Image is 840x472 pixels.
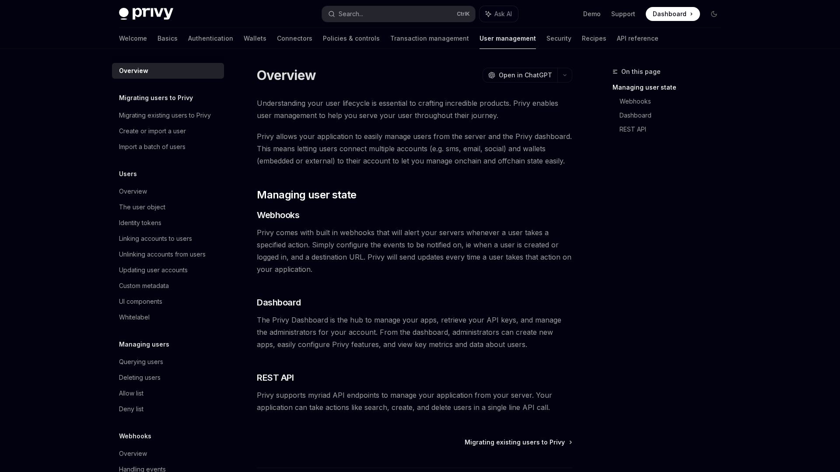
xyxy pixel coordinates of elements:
[119,312,150,323] div: Whitelabel
[621,66,661,77] span: On this page
[612,80,728,94] a: Managing user state
[323,28,380,49] a: Policies & controls
[457,10,470,17] span: Ctrl K
[257,314,572,351] span: The Privy Dashboard is the hub to manage your apps, retrieve your API keys, and manage the admini...
[322,6,475,22] button: Search...CtrlK
[339,9,363,19] div: Search...
[112,278,224,294] a: Custom metadata
[465,438,571,447] a: Migrating existing users to Privy
[112,63,224,79] a: Overview
[112,309,224,325] a: Whitelabel
[112,199,224,215] a: The user object
[546,28,571,49] a: Security
[112,262,224,278] a: Updating user accounts
[257,97,572,121] span: Understanding your user lifecycle is essential to crafting incredible products. Privy enables use...
[112,184,224,199] a: Overview
[112,231,224,246] a: Linking accounts to users
[119,186,147,197] div: Overview
[112,446,224,462] a: Overview
[119,281,169,291] div: Custom metadata
[257,296,301,309] span: Dashboard
[277,28,312,49] a: Connectors
[119,66,148,76] div: Overview
[646,7,700,21] a: Dashboard
[499,71,552,80] span: Open in ChatGPT
[119,233,192,244] div: Linking accounts to users
[465,438,565,447] span: Migrating existing users to Privy
[257,371,294,384] span: REST API
[119,126,186,136] div: Create or import a user
[119,110,211,121] div: Migrating existing users to Privy
[119,339,169,350] h5: Managing users
[619,94,728,108] a: Webhooks
[119,169,137,179] h5: Users
[112,354,224,370] a: Querying users
[119,404,143,414] div: Deny list
[119,142,185,152] div: Import a batch of users
[257,67,316,83] h1: Overview
[653,10,686,18] span: Dashboard
[582,28,606,49] a: Recipes
[188,28,233,49] a: Authentication
[119,448,147,459] div: Overview
[707,7,721,21] button: Toggle dark mode
[119,202,165,212] div: The user object
[583,10,601,18] a: Demo
[257,226,572,275] span: Privy comes with built in webhooks that will alert your servers whenever a user takes a specified...
[112,385,224,401] a: Allow list
[119,357,163,367] div: Querying users
[119,93,193,103] h5: Migrating users to Privy
[257,389,572,413] span: Privy supports myriad API endpoints to manage your application from your server. Your application...
[479,6,518,22] button: Ask AI
[112,108,224,123] a: Migrating existing users to Privy
[619,108,728,122] a: Dashboard
[119,431,151,441] h5: Webhooks
[119,249,206,260] div: Unlinking accounts from users
[483,68,557,83] button: Open in ChatGPT
[112,294,224,309] a: UI components
[112,123,224,139] a: Create or import a user
[244,28,266,49] a: Wallets
[119,218,161,228] div: Identity tokens
[112,246,224,262] a: Unlinking accounts from users
[112,139,224,155] a: Import a batch of users
[119,388,143,399] div: Allow list
[257,209,299,221] span: Webhooks
[611,10,635,18] a: Support
[617,28,658,49] a: API reference
[119,372,161,383] div: Deleting users
[112,215,224,231] a: Identity tokens
[494,10,512,18] span: Ask AI
[112,401,224,417] a: Deny list
[119,8,173,20] img: dark logo
[112,370,224,385] a: Deleting users
[479,28,536,49] a: User management
[619,122,728,136] a: REST API
[157,28,178,49] a: Basics
[390,28,469,49] a: Transaction management
[119,265,188,275] div: Updating user accounts
[257,130,572,167] span: Privy allows your application to easily manage users from the server and the Privy dashboard. Thi...
[257,188,357,202] span: Managing user state
[119,296,162,307] div: UI components
[119,28,147,49] a: Welcome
